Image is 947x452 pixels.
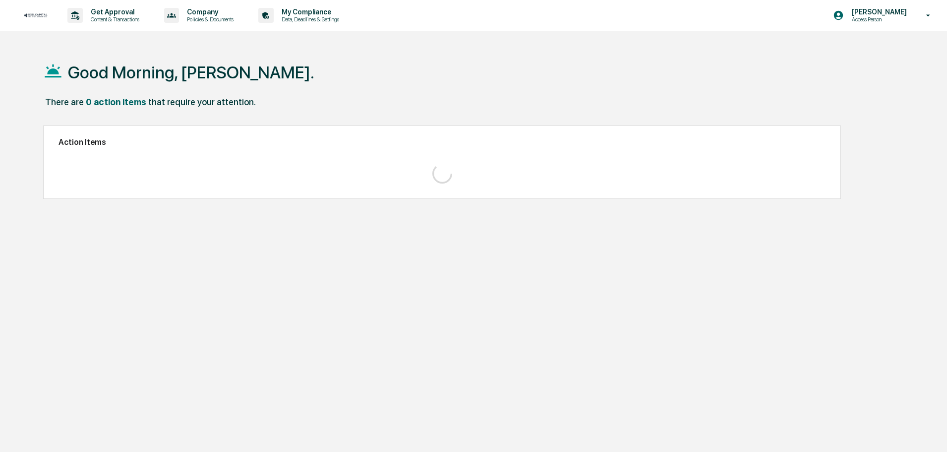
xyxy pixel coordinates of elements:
[844,8,912,16] p: [PERSON_NAME]
[274,8,344,16] p: My Compliance
[148,97,256,107] div: that require your attention.
[86,97,146,107] div: 0 action items
[83,16,144,23] p: Content & Transactions
[24,13,48,18] img: logo
[83,8,144,16] p: Get Approval
[844,16,912,23] p: Access Person
[59,137,826,147] h2: Action Items
[179,16,238,23] p: Policies & Documents
[68,63,314,82] h1: Good Morning, [PERSON_NAME].
[274,16,344,23] p: Data, Deadlines & Settings
[45,97,84,107] div: There are
[179,8,238,16] p: Company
